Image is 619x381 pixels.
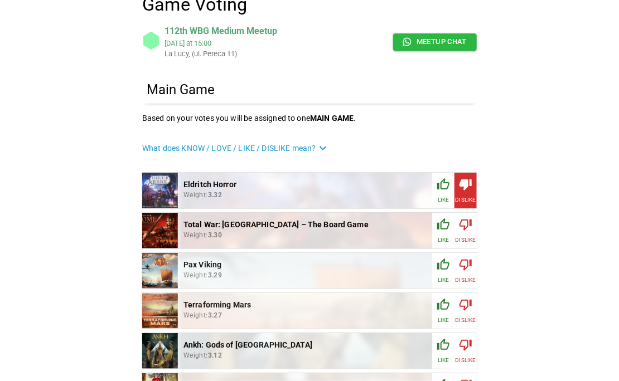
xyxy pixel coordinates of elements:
[432,293,454,329] button: Like
[142,77,477,104] h5: Main Game
[165,39,185,47] div: [DATE]
[456,196,476,204] p: Dislike
[456,316,476,324] p: Dislike
[438,196,449,204] p: Like
[432,333,454,369] button: Like
[165,48,194,59] div: La Lucy, (ul. Pereca 11)
[142,213,178,248] img: pic6638529.png
[393,33,477,51] a: Meetup chat
[438,356,449,364] p: Like
[454,173,477,208] button: Dislike
[456,356,476,364] p: Dislike
[432,253,454,289] button: Like
[454,253,477,289] button: Dislike
[310,114,354,123] p: MAIN GAME
[432,173,454,208] button: Like
[454,213,477,248] button: Dislike
[178,135,441,327] img: pic6638529.png
[438,316,449,324] p: Like
[165,38,277,48] div: at
[438,276,449,284] p: Like
[165,25,277,38] div: 112th WBG Medium Meetup
[142,141,477,155] div: What does KNOW / LOVE / LIKE / DISLIKE mean?
[454,293,477,329] button: Dislike
[178,61,441,320] img: pic1872452.jpg
[438,236,449,244] p: Like
[432,213,454,248] button: Like
[194,39,211,47] div: 15:00
[456,276,476,284] p: Dislike
[142,253,178,289] img: pic5794320.jpg
[142,333,178,369] img: pic6107853.jpg
[454,333,477,369] button: Dislike
[142,293,178,329] img: pic3536616.jpg
[456,236,476,244] p: Dislike
[142,143,316,154] p: What does KNOW / LOVE / LIKE / DISLIKE mean?
[142,113,477,124] p: Based on your votes you will be assigned to one .
[142,173,178,208] img: pic1872452.jpg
